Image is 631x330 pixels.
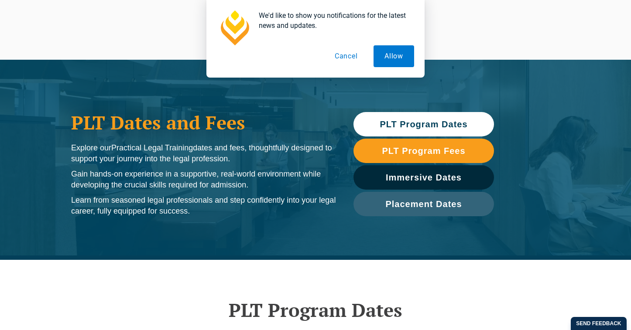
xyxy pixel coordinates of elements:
button: Allow [374,45,414,67]
a: PLT Program Fees [353,139,494,163]
span: Practical Legal Training [111,143,193,152]
a: Immersive Dates [353,165,494,190]
img: notification icon [217,10,252,45]
span: PLT Program Dates [380,120,467,129]
h1: PLT Dates and Fees [71,112,336,133]
a: Placement Dates [353,192,494,216]
a: PLT Program Dates [353,112,494,136]
p: Explore our dates and fees, thoughtfully designed to support your journey into the legal profession. [71,143,336,164]
span: Immersive Dates [386,173,462,182]
span: PLT Program Fees [382,146,465,155]
button: Cancel [324,45,369,67]
p: Gain hands-on experience in a supportive, real-world environment while developing the crucial ski... [71,169,336,191]
span: Placement Dates [385,200,462,208]
p: Learn from seasoned legal professionals and step confidently into your legal career, fully equipp... [71,195,336,217]
h2: PLT Program Dates [67,299,564,321]
div: We'd like to show you notifications for the latest news and updates. [252,10,414,31]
